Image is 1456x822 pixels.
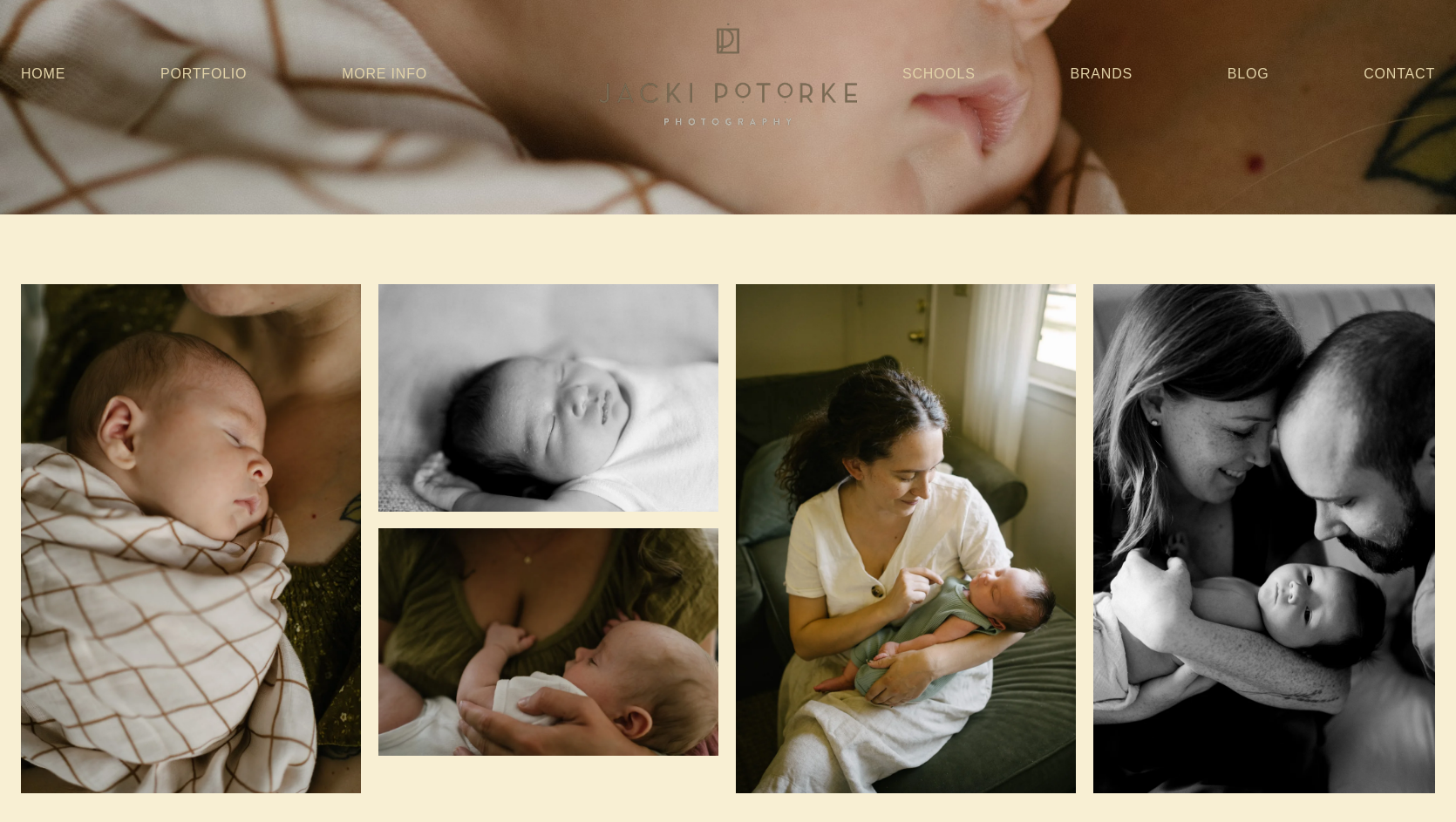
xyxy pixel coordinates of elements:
a: Schools [902,58,976,90]
img: valberg-family-teaser-jackipotorkephoto-32.jpg [378,528,718,756]
img: tran-backman-2020-jackipotorkephoto-31.jpg [378,284,718,512]
img: Jacki Potorke Sacramento Family Photographer [589,18,867,130]
a: Portfolio [160,66,247,81]
a: Home [21,58,65,90]
img: alex-luna-jackipotorkephoto-7.jpg [736,284,1076,793]
img: silas-newborn-teaser-jackipotorkephoto-15.jpg [1093,284,1435,793]
a: Blog [1228,58,1269,90]
img: goodwin-sept2022-jacpotorkephoto-301.jpg [21,284,361,793]
a: Brands [1071,58,1133,90]
a: More Info [342,58,427,90]
a: Contact [1364,58,1435,90]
